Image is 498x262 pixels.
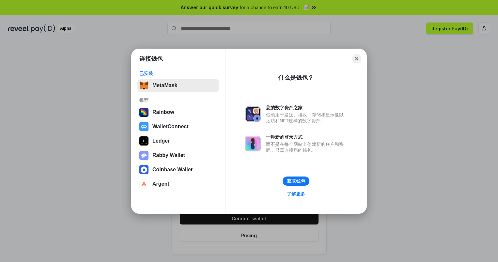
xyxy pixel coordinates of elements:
div: WalletConnect [152,124,189,130]
div: 钱包用于发送、接收、存储和显示像以太坊和NFT这样的数字资产。 [266,112,347,124]
div: 您的数字资产之家 [266,105,347,111]
button: Close [352,54,361,63]
h1: 连接钱包 [139,55,163,63]
button: Coinbase Wallet [137,163,219,176]
div: Coinbase Wallet [152,167,193,173]
button: Argent [137,177,219,191]
a: 了解更多 [283,190,309,198]
button: 获取钱包 [283,177,309,186]
button: Rabby Wallet [137,149,219,162]
img: svg+xml,%3Csvg%20width%3D%2228%22%20height%3D%2228%22%20viewBox%3D%220%200%2028%2028%22%20fill%3D... [139,122,148,131]
div: Ledger [152,138,170,144]
div: 获取钱包 [287,178,305,184]
div: 推荐 [139,97,217,103]
img: svg+xml,%3Csvg%20width%3D%22120%22%20height%3D%22120%22%20viewBox%3D%220%200%20120%20120%22%20fil... [139,108,148,117]
img: svg+xml,%3Csvg%20fill%3D%22none%22%20height%3D%2233%22%20viewBox%3D%220%200%2035%2033%22%20width%... [139,81,148,90]
img: svg+xml,%3Csvg%20xmlns%3D%22http%3A%2F%2Fwww.w3.org%2F2000%2Fsvg%22%20fill%3D%22none%22%20viewBox... [245,136,261,151]
div: Rabby Wallet [152,152,185,158]
div: 什么是钱包？ [278,74,314,82]
div: Rainbow [152,109,174,115]
div: Argent [152,181,169,187]
button: MetaMask [137,79,219,92]
img: svg+xml,%3Csvg%20xmlns%3D%22http%3A%2F%2Fwww.w3.org%2F2000%2Fsvg%22%20fill%3D%22none%22%20viewBox... [245,106,261,122]
img: svg+xml,%3Csvg%20xmlns%3D%22http%3A%2F%2Fwww.w3.org%2F2000%2Fsvg%22%20width%3D%2228%22%20height%3... [139,136,148,146]
img: svg+xml,%3Csvg%20xmlns%3D%22http%3A%2F%2Fwww.w3.org%2F2000%2Fsvg%22%20fill%3D%22none%22%20viewBox... [139,151,148,160]
button: Ledger [137,134,219,147]
img: svg+xml,%3Csvg%20width%3D%2228%22%20height%3D%2228%22%20viewBox%3D%220%200%2028%2028%22%20fill%3D... [139,165,148,174]
img: svg+xml,%3Csvg%20width%3D%2228%22%20height%3D%2228%22%20viewBox%3D%220%200%2028%2028%22%20fill%3D... [139,179,148,189]
button: Rainbow [137,106,219,119]
div: 一种新的登录方式 [266,134,347,140]
div: 而不是在每个网站上创建新的账户和密码，只需连接您的钱包。 [266,141,347,153]
div: MetaMask [152,83,177,88]
div: 已安装 [139,70,217,76]
div: 了解更多 [287,191,305,197]
button: WalletConnect [137,120,219,133]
